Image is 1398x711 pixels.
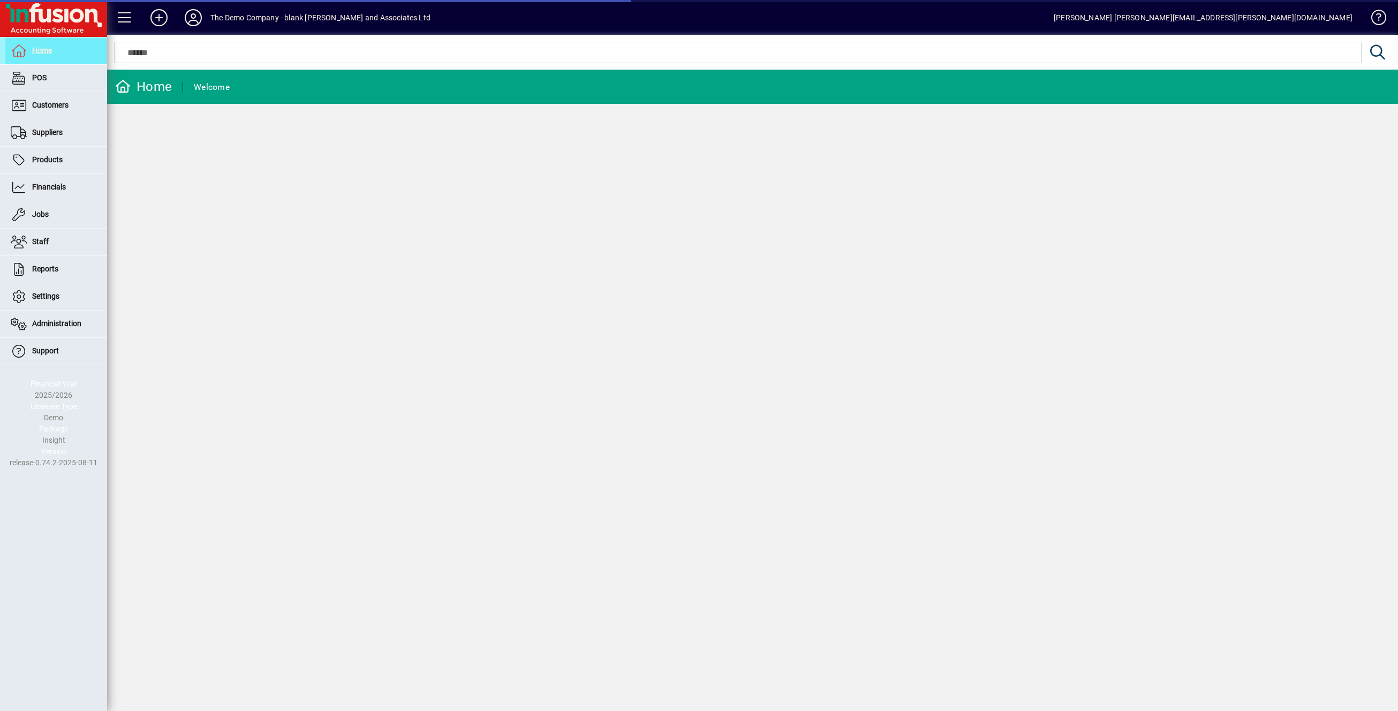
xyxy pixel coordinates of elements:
a: Staff [5,229,107,255]
div: Welcome [194,79,230,96]
span: Financial Year [31,380,77,388]
span: Settings [32,292,59,300]
a: Suppliers [5,119,107,146]
a: Knowledge Base [1363,2,1385,37]
a: Products [5,147,107,173]
span: POS [32,73,47,82]
a: POS [5,65,107,92]
span: Home [32,46,52,55]
span: Jobs [32,210,49,218]
a: Reports [5,256,107,283]
span: Financials [32,183,66,191]
button: Profile [176,8,210,27]
span: Version [41,447,66,456]
span: Customers [32,101,69,109]
div: The Demo Company - blank [PERSON_NAME] and Associates Ltd [210,9,430,26]
div: Home [115,78,172,95]
span: Reports [32,264,58,273]
span: Staff [32,237,49,246]
a: Administration [5,311,107,337]
a: Support [5,338,107,365]
a: Jobs [5,201,107,228]
div: [PERSON_NAME] [PERSON_NAME][EMAIL_ADDRESS][PERSON_NAME][DOMAIN_NAME] [1054,9,1352,26]
button: Add [142,8,176,27]
span: Products [32,155,63,164]
a: Financials [5,174,107,201]
span: Administration [32,319,81,328]
a: Customers [5,92,107,119]
a: Settings [5,283,107,310]
span: Package [39,425,68,433]
span: Suppliers [32,128,63,137]
span: Support [32,346,59,355]
span: Licensee Type [31,402,77,411]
